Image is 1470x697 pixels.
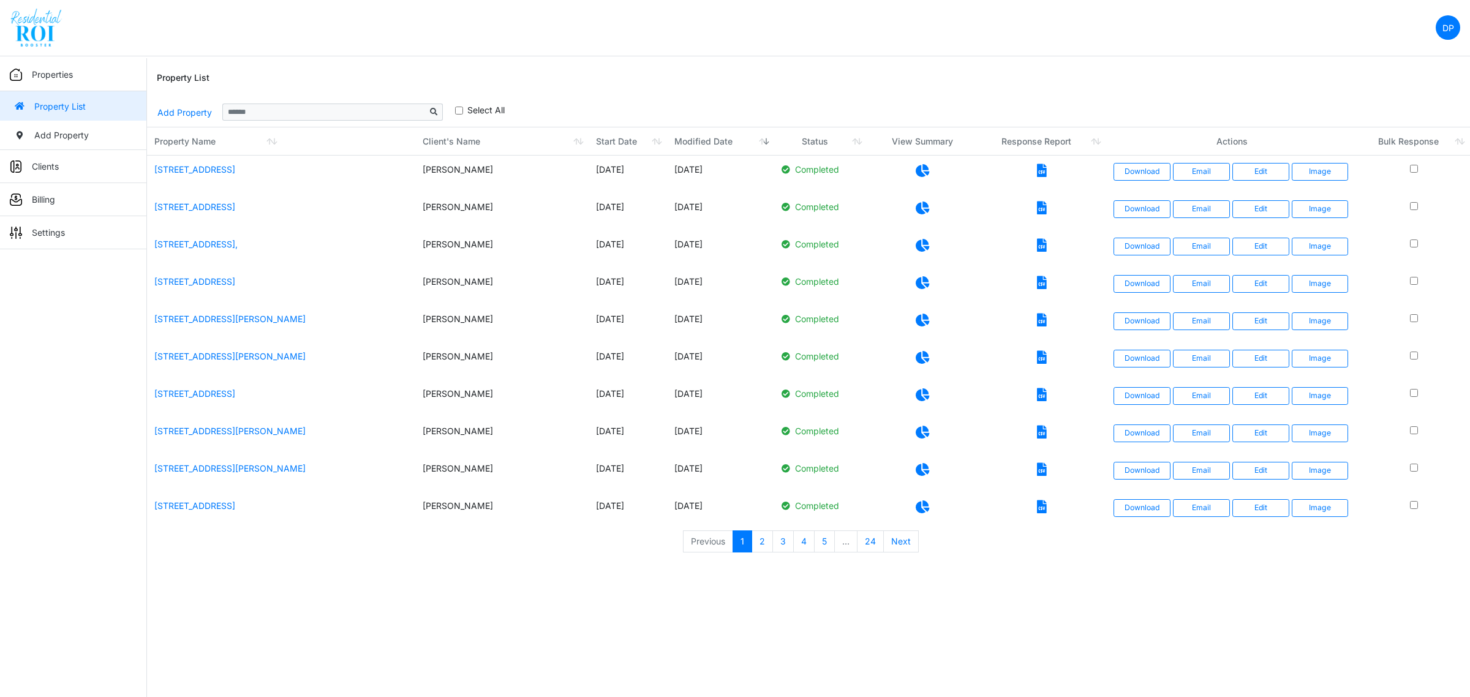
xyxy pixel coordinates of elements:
td: [DATE] [667,492,774,529]
label: Select All [467,104,505,116]
td: [DATE] [589,230,667,268]
td: [DATE] [589,342,667,380]
p: DP [1442,21,1454,34]
img: sidemenu_billing.png [10,194,22,206]
a: [STREET_ADDRESS] [154,500,235,511]
td: [DATE] [667,268,774,305]
button: Image [1292,350,1349,367]
a: [STREET_ADDRESS] [154,388,235,399]
td: [PERSON_NAME] [415,156,589,193]
td: [PERSON_NAME] [415,492,589,529]
td: [DATE] [667,342,774,380]
button: Image [1292,200,1349,217]
td: [DATE] [667,417,774,454]
button: Email [1173,350,1230,367]
td: [PERSON_NAME] [415,380,589,417]
a: Download [1114,387,1170,404]
p: Completed [782,462,860,475]
input: Sizing example input [222,104,426,121]
th: Modified Date: activate to sort column ascending [667,127,774,156]
th: Client's Name: activate to sort column ascending [415,127,589,156]
td: [PERSON_NAME] [415,268,589,305]
p: Completed [782,424,860,437]
button: Email [1173,312,1230,330]
button: Image [1292,499,1349,516]
p: Completed [782,350,860,363]
a: Edit [1232,387,1289,404]
td: [DATE] [667,454,774,492]
h6: Property List [157,73,209,83]
p: Billing [32,193,55,206]
a: 5 [814,530,835,552]
td: [DATE] [667,230,774,268]
td: [DATE] [589,417,667,454]
p: Settings [32,226,65,239]
a: [STREET_ADDRESS], [154,239,238,249]
th: Actions [1106,127,1358,156]
a: Edit [1232,462,1289,479]
button: Email [1173,499,1230,516]
button: Image [1292,424,1349,442]
button: Image [1292,163,1349,180]
a: 2 [752,530,773,552]
th: Bulk Response: activate to sort column ascending [1358,127,1470,156]
p: Completed [782,163,860,176]
a: 3 [772,530,794,552]
button: Email [1173,387,1230,404]
a: Download [1114,499,1170,516]
a: [STREET_ADDRESS][PERSON_NAME] [154,314,306,324]
a: Edit [1232,499,1289,516]
a: Download [1114,350,1170,367]
img: sidemenu_settings.png [10,227,22,239]
th: Response Report: activate to sort column ascending [978,127,1106,156]
a: Edit [1232,350,1289,367]
p: Completed [782,387,860,400]
a: 4 [793,530,815,552]
button: Email [1173,275,1230,292]
td: [DATE] [667,380,774,417]
p: Completed [782,275,860,288]
td: [PERSON_NAME] [415,305,589,342]
p: Completed [782,312,860,325]
td: [DATE] [589,305,667,342]
a: Add Property [157,102,213,123]
a: [STREET_ADDRESS] [154,202,235,212]
a: Download [1114,200,1170,217]
button: Image [1292,275,1349,292]
p: Completed [782,200,860,213]
td: [DATE] [589,454,667,492]
button: Image [1292,312,1349,330]
button: Email [1173,163,1230,180]
td: [PERSON_NAME] [415,230,589,268]
a: 1 [733,530,752,552]
td: [PERSON_NAME] [415,417,589,454]
p: Completed [782,499,860,512]
td: [DATE] [667,156,774,193]
td: [DATE] [589,268,667,305]
th: Start Date: activate to sort column ascending [589,127,667,156]
a: [STREET_ADDRESS] [154,276,235,287]
th: Property Name: activate to sort column ascending [147,127,415,156]
img: sidemenu_properties.png [10,69,22,81]
td: [DATE] [667,305,774,342]
p: Properties [32,68,73,81]
button: Email [1173,462,1230,479]
td: [PERSON_NAME] [415,193,589,230]
td: [DATE] [589,156,667,193]
a: Next [883,530,919,552]
a: Download [1114,462,1170,479]
button: Image [1292,387,1349,404]
td: [DATE] [589,380,667,417]
th: Status: activate to sort column ascending [774,127,867,156]
button: Email [1173,200,1230,217]
a: Download [1114,238,1170,255]
td: [DATE] [589,193,667,230]
a: 24 [857,530,884,552]
a: Download [1114,312,1170,330]
img: sidemenu_client.png [10,160,22,173]
a: Edit [1232,312,1289,330]
p: Clients [32,160,59,173]
button: Email [1173,424,1230,442]
a: Edit [1232,275,1289,292]
td: [PERSON_NAME] [415,342,589,380]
